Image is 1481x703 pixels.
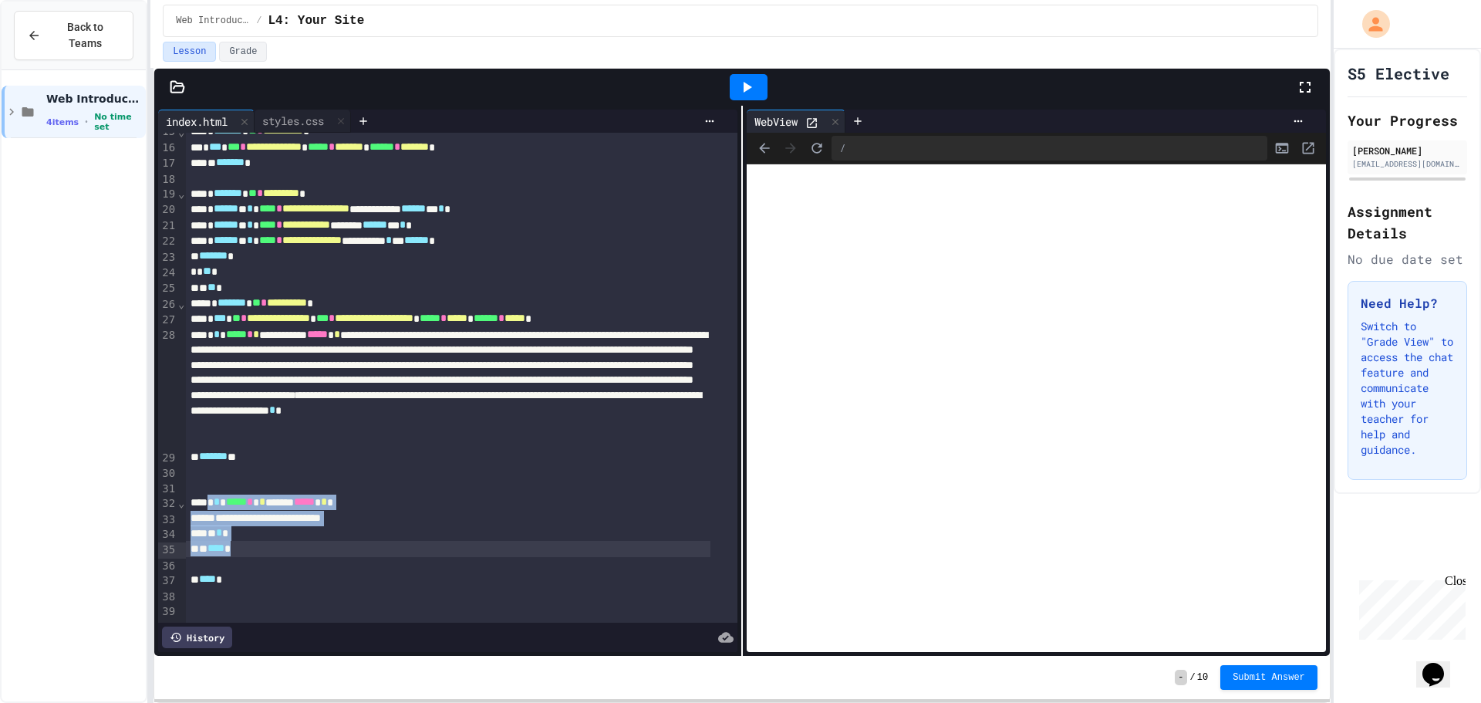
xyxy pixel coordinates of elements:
[268,12,364,30] span: L4: Your Site
[177,126,185,138] span: Fold line
[158,250,177,265] div: 23
[1353,574,1466,640] iframe: chat widget
[753,137,776,160] span: Back
[158,573,177,589] div: 37
[1348,201,1467,244] h2: Assignment Details
[14,11,133,60] button: Back to Teams
[94,112,143,132] span: No time set
[1348,63,1449,84] h1: S5 Elective
[50,19,120,52] span: Back to Teams
[158,496,177,512] div: 32
[158,113,235,130] div: index.html
[1361,294,1454,313] h3: Need Help?
[158,156,177,171] div: 17
[158,313,177,328] div: 27
[747,164,1326,653] iframe: Web Preview
[779,137,802,160] span: Forward
[158,451,177,466] div: 29
[805,137,828,160] button: Refresh
[158,590,177,605] div: 38
[158,542,177,558] div: 35
[832,136,1267,161] div: /
[158,140,177,156] div: 16
[163,42,216,62] button: Lesson
[1220,665,1317,690] button: Submit Answer
[1361,319,1454,458] p: Switch to "Grade View" to access the chat feature and communicate with your teacher for help and ...
[1197,671,1208,684] span: 10
[1346,6,1394,42] div: My Account
[6,6,106,98] div: Chat with us now!Close
[46,117,79,127] span: 4 items
[255,110,351,133] div: styles.css
[158,328,177,450] div: 28
[177,188,185,200] span: Fold line
[255,113,332,129] div: styles.css
[1270,137,1294,160] button: Console
[1348,110,1467,131] h2: Your Progress
[1352,144,1462,157] div: [PERSON_NAME]
[158,604,177,620] div: 39
[256,15,261,27] span: /
[1190,671,1196,684] span: /
[158,202,177,218] div: 20
[158,466,177,482] div: 30
[158,234,177,249] div: 22
[177,298,185,310] span: Fold line
[158,110,255,133] div: index.html
[158,482,177,497] div: 31
[85,116,88,128] span: •
[158,124,177,140] div: 15
[46,92,143,106] span: Web Introduction
[1348,250,1467,269] div: No due date set
[747,110,845,133] div: WebView
[158,172,177,188] div: 18
[158,265,177,281] div: 24
[1416,641,1466,688] iframe: chat widget
[1175,670,1186,685] span: -
[158,281,177,296] div: 25
[1297,137,1320,160] button: Open in new tab
[158,559,177,574] div: 36
[1352,158,1462,170] div: [EMAIL_ADDRESS][DOMAIN_NAME][PERSON_NAME]
[158,297,177,313] div: 26
[747,113,805,130] div: WebView
[177,497,185,509] span: Fold line
[162,627,232,648] div: History
[1233,671,1305,684] span: Submit Answer
[158,512,177,528] div: 33
[158,527,177,542] div: 34
[158,187,177,202] div: 19
[219,42,267,62] button: Grade
[176,15,250,27] span: Web Introduction
[158,218,177,234] div: 21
